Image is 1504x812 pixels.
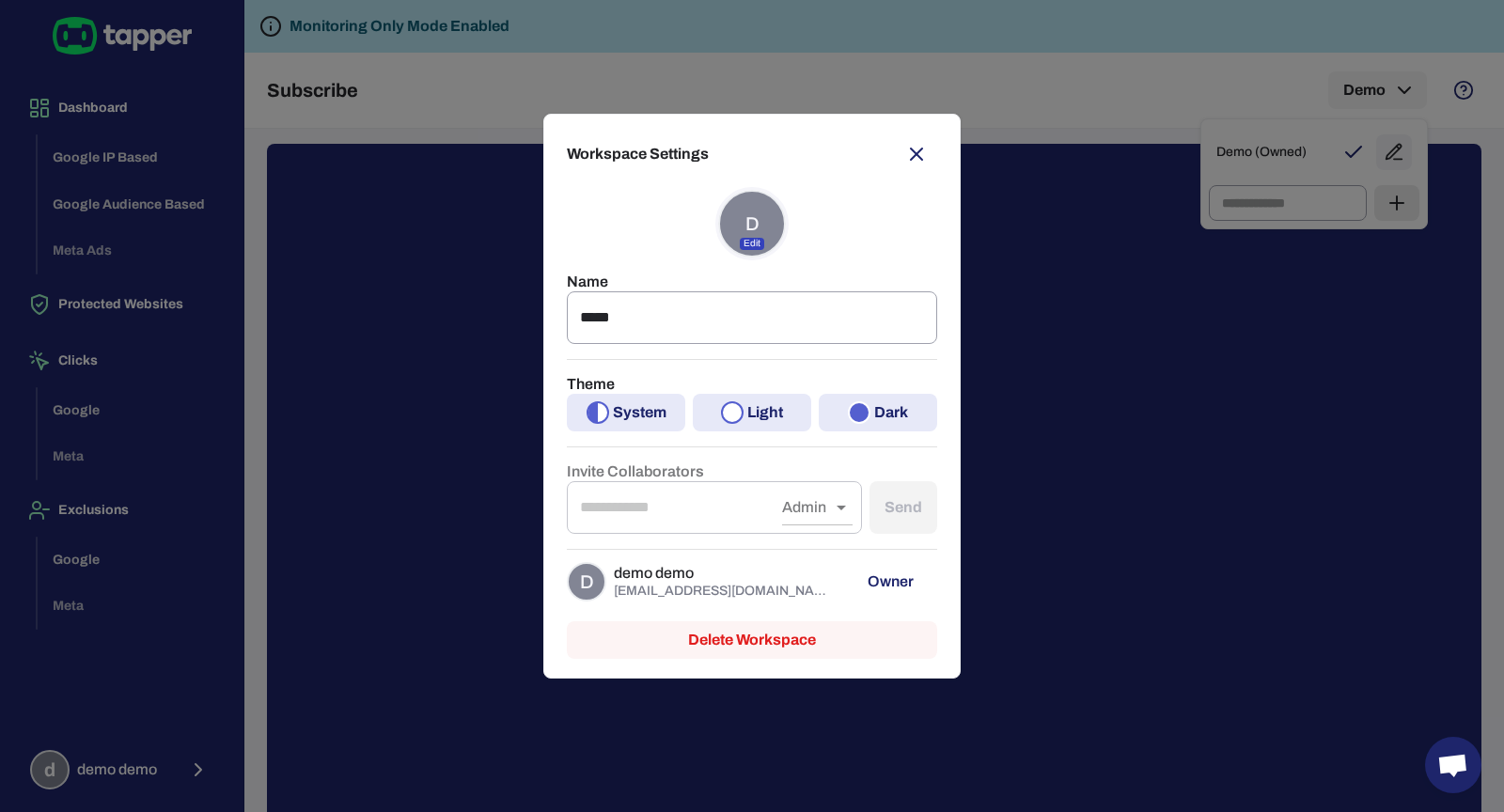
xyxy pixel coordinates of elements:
a: Open chat [1425,737,1481,793]
p: Theme [567,375,937,394]
p: Edit [740,238,764,250]
h2: Workspace Settings [567,133,937,175]
button: DEdit [718,190,786,258]
div: D [567,562,606,601]
p: [EMAIL_ADDRESS][DOMAIN_NAME] [614,583,836,600]
div: D [718,190,786,258]
p: Owner [843,557,937,606]
button: Delete Workspace [567,621,937,659]
p: Name [567,273,937,291]
button: System [567,394,685,431]
button: Dark [819,394,937,431]
button: Light [693,394,811,431]
span: demo demo [614,564,836,583]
